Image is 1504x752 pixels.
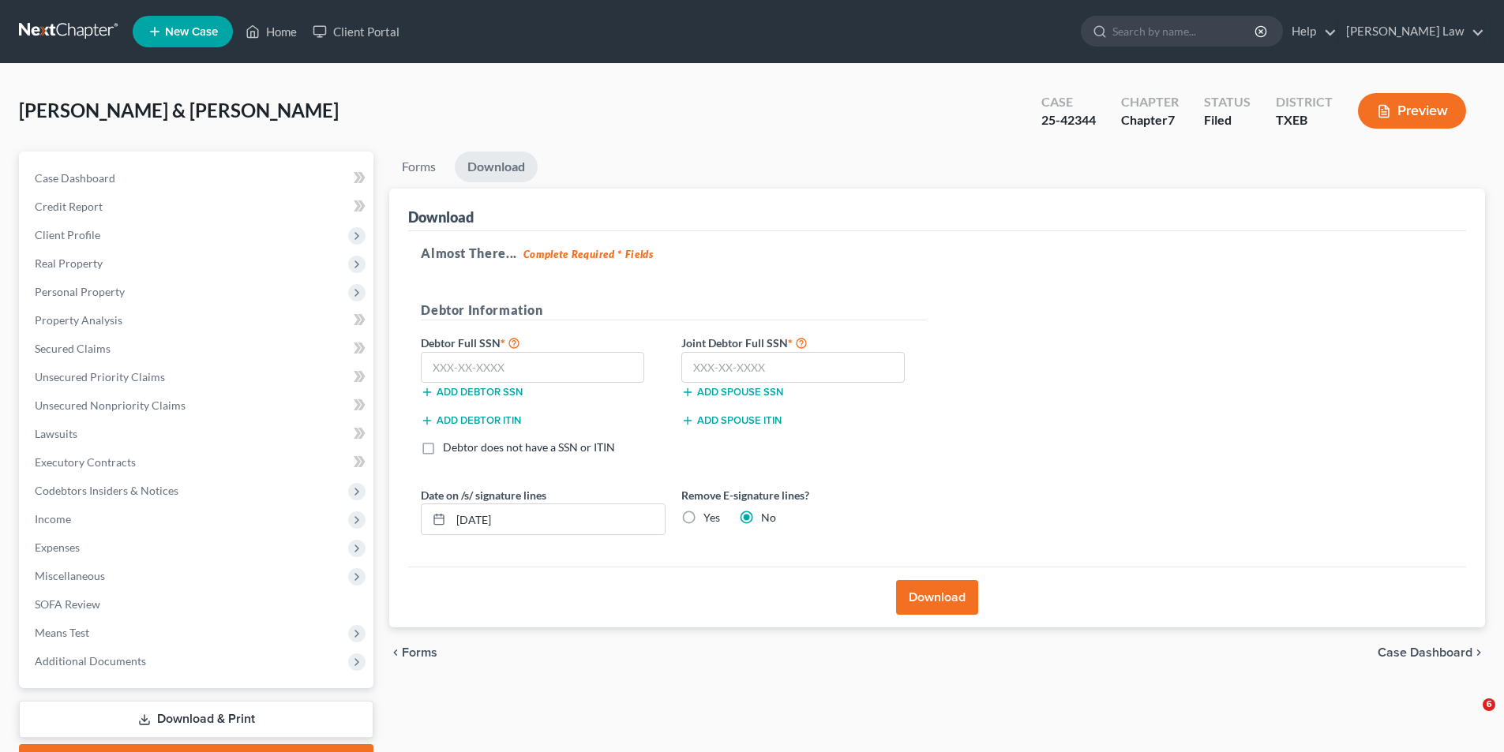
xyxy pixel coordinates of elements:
[22,448,373,477] a: Executory Contracts
[35,228,100,241] span: Client Profile
[35,455,136,469] span: Executory Contracts
[165,26,218,38] span: New Case
[443,440,615,455] label: Debtor does not have a SSN or ITIN
[238,17,305,46] a: Home
[421,301,926,320] h5: Debtor Information
[35,427,77,440] span: Lawsuits
[22,335,373,363] a: Secured Claims
[1121,93,1179,111] div: Chapter
[1204,93,1251,111] div: Status
[305,17,407,46] a: Client Portal
[19,701,373,738] a: Download & Print
[389,152,448,182] a: Forms
[35,370,165,383] span: Unsecured Priority Claims
[1041,93,1096,111] div: Case
[389,646,459,659] button: chevron_left Forms
[35,256,103,270] span: Real Property
[523,248,654,260] strong: Complete Required * Fields
[421,414,521,427] button: Add debtor ITIN
[402,646,437,659] span: Forms
[35,171,115,185] span: Case Dashboard
[451,504,665,534] input: MM/DD/YYYY
[421,352,644,383] input: XXX-XX-XXXX
[1112,17,1257,46] input: Search by name...
[35,569,105,582] span: Miscellaneous
[22,193,373,221] a: Credit Report
[1450,698,1488,736] iframe: Intercom live chat
[413,333,673,352] label: Debtor Full SSN
[421,487,546,503] label: Date on /s/ signature lines
[1483,698,1495,711] span: 6
[703,510,720,526] label: Yes
[35,285,125,298] span: Personal Property
[681,414,782,427] button: Add spouse ITIN
[1378,646,1485,659] a: Case Dashboard chevron_right
[1041,111,1096,129] div: 25-42344
[421,386,523,398] button: Add debtor SSN
[35,597,100,611] span: SOFA Review
[1204,111,1251,129] div: Filed
[681,386,783,398] button: Add spouse SSN
[35,654,146,668] span: Additional Documents
[35,342,111,355] span: Secured Claims
[1168,112,1175,127] span: 7
[35,541,80,554] span: Expenses
[1284,17,1337,46] a: Help
[35,484,178,497] span: Codebtors Insiders & Notices
[681,487,926,503] label: Remove E-signature lines?
[35,313,122,327] span: Property Analysis
[673,333,934,352] label: Joint Debtor Full SSN
[35,398,186,412] span: Unsecured Nonpriority Claims
[455,152,538,182] a: Download
[19,99,339,122] span: [PERSON_NAME] & [PERSON_NAME]
[35,512,71,526] span: Income
[22,363,373,391] a: Unsecured Priority Claims
[896,580,978,615] button: Download
[22,590,373,619] a: SOFA Review
[1338,17,1484,46] a: [PERSON_NAME] Law
[1472,646,1485,659] i: chevron_right
[761,510,776,526] label: No
[22,420,373,448] a: Lawsuits
[681,352,905,383] input: XXX-XX-XXXX
[35,626,89,639] span: Means Test
[1358,93,1466,129] button: Preview
[22,306,373,335] a: Property Analysis
[421,244,1453,263] h5: Almost There...
[22,164,373,193] a: Case Dashboard
[22,391,373,420] a: Unsecured Nonpriority Claims
[389,646,402,659] i: chevron_left
[1378,646,1472,659] span: Case Dashboard
[408,208,474,226] div: Download
[1276,111,1333,129] div: TXEB
[1276,93,1333,111] div: District
[1121,111,1179,129] div: Chapter
[35,200,103,213] span: Credit Report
